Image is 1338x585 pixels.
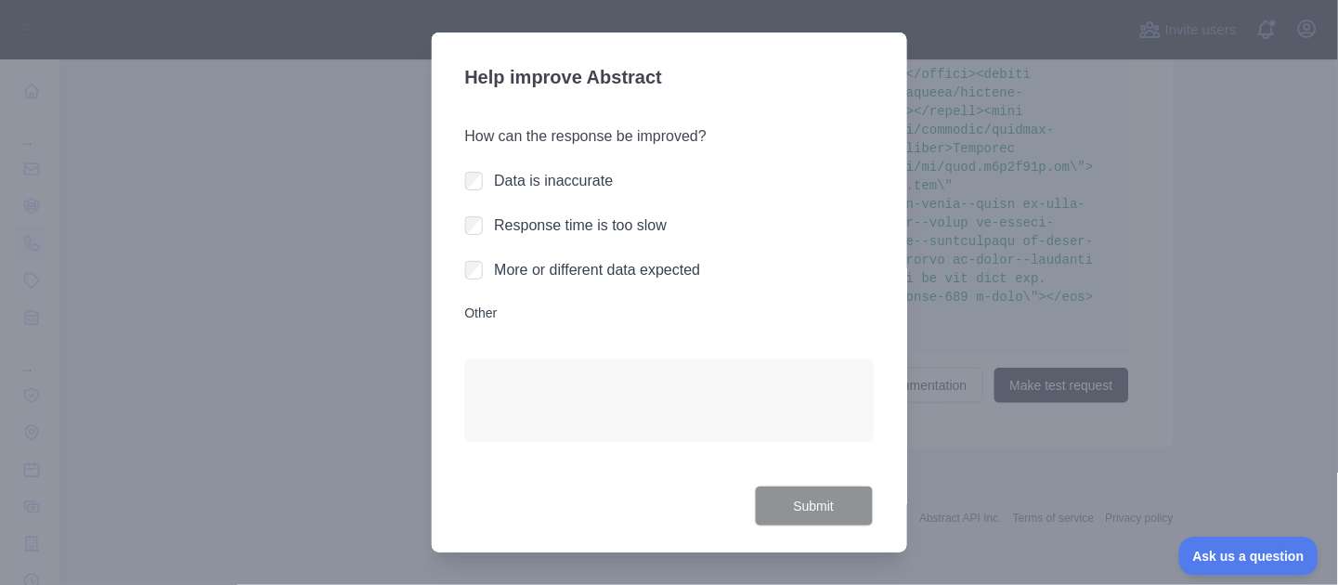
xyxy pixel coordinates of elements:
[1179,537,1319,576] iframe: Toggle Customer Support
[494,262,700,278] label: More or different data expected
[494,217,667,233] label: Response time is too slow
[755,486,874,527] button: Submit
[494,173,613,188] label: Data is inaccurate
[465,304,874,322] label: Other
[465,125,874,148] h3: How can the response be improved?
[465,55,874,103] h3: Help improve Abstract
